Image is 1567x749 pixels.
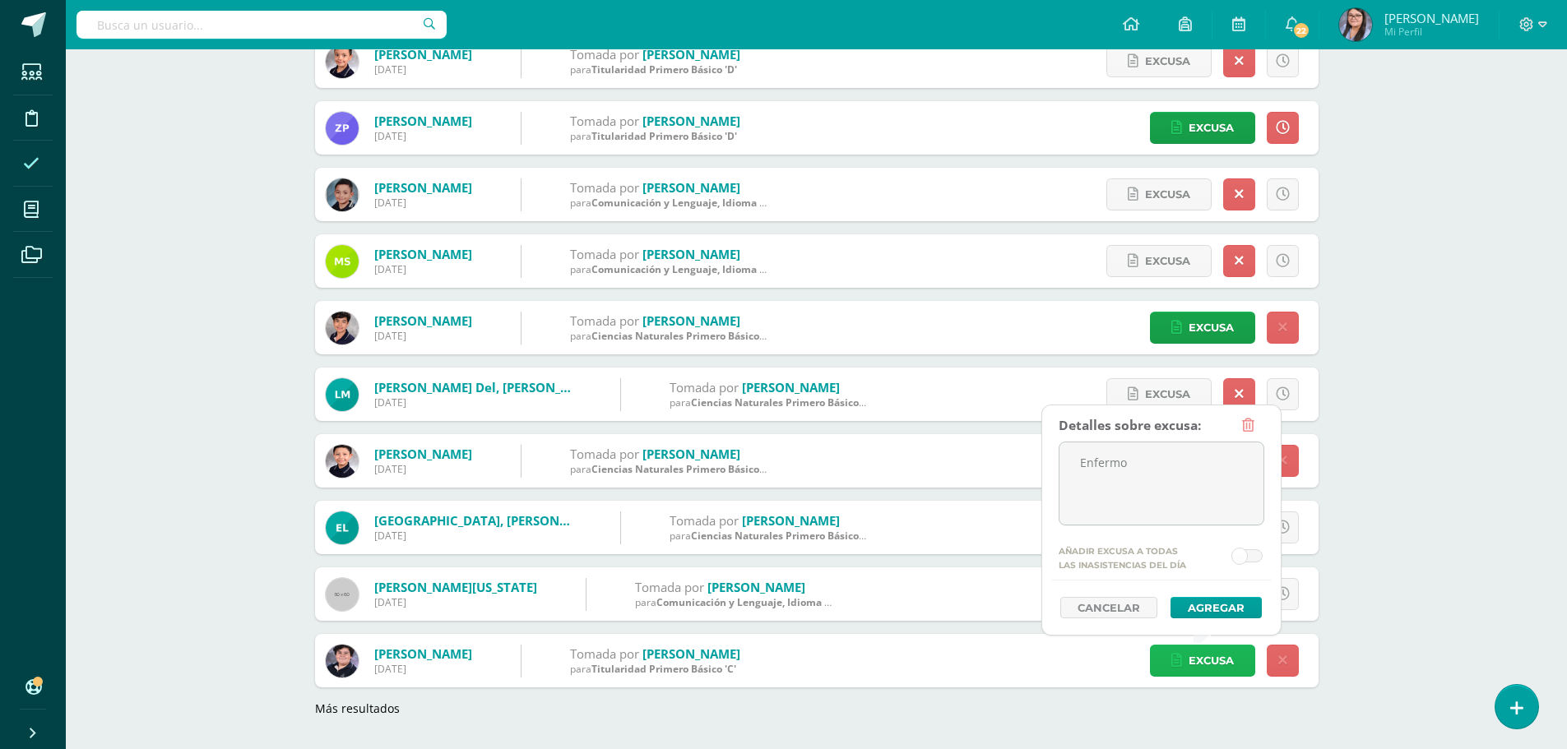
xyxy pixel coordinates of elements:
[1384,10,1479,26] span: [PERSON_NAME]
[1384,25,1479,39] span: Mi Perfil
[374,262,472,276] div: [DATE]
[374,529,572,543] div: [DATE]
[374,462,472,476] div: [DATE]
[670,379,739,395] span: Tomada por
[742,512,840,529] a: [PERSON_NAME]
[315,700,400,716] a: Más resultados
[326,378,359,411] img: 4bac9003b40f5ecffd3481e19df978a8.png
[374,662,472,676] div: [DATE]
[374,62,472,76] div: [DATE]
[326,511,359,544] img: d6947e1b14c0c157712125cffc116848.png
[570,329,767,343] div: para
[374,46,472,62] a: [PERSON_NAME]
[642,645,740,662] a: [PERSON_NAME]
[742,379,840,395] a: [PERSON_NAME]
[1106,245,1212,277] a: Excusa
[642,246,740,262] a: [PERSON_NAME]
[570,662,740,676] div: para
[374,446,472,462] a: [PERSON_NAME]
[1189,645,1234,676] span: Excusa
[1189,312,1234,343] span: Excusa
[326,312,359,344] img: 9db1fadc6c412849001306892311ca78.png
[1106,378,1212,410] a: Excusa
[570,62,740,76] div: para
[570,246,639,262] span: Tomada por
[1189,113,1234,143] span: Excusa
[691,395,873,409] span: Ciencias Naturales Primero Básico 'B'
[374,113,472,129] a: [PERSON_NAME]
[374,512,605,529] a: [GEOGRAPHIC_DATA], [PERSON_NAME]
[1171,597,1262,618] button: Agregar
[570,645,639,662] span: Tomada por
[670,512,739,529] span: Tomada por
[635,579,704,595] span: Tomada por
[570,196,767,210] div: para
[76,11,447,39] input: Busca un usuario...
[570,129,740,143] div: para
[570,46,639,62] span: Tomada por
[326,445,359,478] img: cae4a951190df476f83fee71ea53c71f.png
[374,395,572,409] div: [DATE]
[374,179,472,196] a: [PERSON_NAME]
[374,246,472,262] a: [PERSON_NAME]
[570,462,767,476] div: para
[1150,645,1255,677] a: Excusa
[1052,545,1198,573] label: Añadir excusa a todas las inasistencias del día
[591,129,737,143] span: Titularidad Primero Básico 'D'
[326,578,359,611] img: 60x60
[635,595,832,609] div: para
[591,329,773,343] span: Ciencias Naturales Primero Básico 'C'
[591,662,736,676] span: Titularidad Primero Básico 'C'
[642,179,740,196] a: [PERSON_NAME]
[1145,246,1190,276] span: Excusa
[1150,312,1255,344] a: Excusa
[1060,597,1157,618] a: Cancelar
[670,395,867,409] div: para
[1106,178,1212,210] a: Excusa
[642,312,740,329] a: [PERSON_NAME]
[591,462,773,476] span: Ciencias Naturales Primero Básico 'B'
[570,446,639,462] span: Tomada por
[670,529,867,543] div: para
[374,579,537,595] a: [PERSON_NAME][US_STATE]
[326,645,359,677] img: 6f21b780f9245b82cfa49e3341eb54ed.png
[1145,46,1190,76] span: Excusa
[1106,45,1212,77] a: Excusa
[374,196,472,210] div: [DATE]
[591,62,737,76] span: Titularidad Primero Básico 'D'
[1059,409,1201,442] div: Detalles sobre excusa:
[374,379,600,395] a: [PERSON_NAME] Del, [PERSON_NAME]
[1145,179,1190,210] span: Excusa
[374,595,537,609] div: [DATE]
[1339,8,1372,41] img: 3701f0f65ae97d53f8a63a338b37df93.png
[374,129,472,143] div: [DATE]
[1145,379,1190,409] span: Excusa
[326,45,359,78] img: d9b67a90572b49eb4a3657aa9da399fd.png
[326,112,359,145] img: 04cfd1c672d6bba9cebcfd5d7cc5b47b.png
[570,113,639,129] span: Tomada por
[642,113,740,129] a: [PERSON_NAME]
[591,196,932,210] span: Comunicación y Lenguaje, Idioma Extranjero Inglés Primero Básico 'B'
[642,446,740,462] a: [PERSON_NAME]
[374,329,472,343] div: [DATE]
[374,312,472,329] a: [PERSON_NAME]
[656,595,998,609] span: Comunicación y Lenguaje, Idioma Extranjero Inglés Primero Básico 'D'
[374,645,472,662] a: [PERSON_NAME]
[1150,112,1255,144] a: Excusa
[642,46,740,62] a: [PERSON_NAME]
[326,245,359,278] img: eb5bbdad3df1317cbace9ea5c10f3db1.png
[691,529,873,543] span: Ciencias Naturales Primero Básico 'C'
[570,179,639,196] span: Tomada por
[591,262,932,276] span: Comunicación y Lenguaje, Idioma Extranjero Inglés Primero Básico 'B'
[1292,21,1310,39] span: 22
[707,579,805,595] a: [PERSON_NAME]
[570,262,767,276] div: para
[1059,442,1263,525] textarea: Enfermo
[326,178,359,211] img: a1fe0db56b763c03a744fdae939b697d.png
[570,312,639,329] span: Tomada por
